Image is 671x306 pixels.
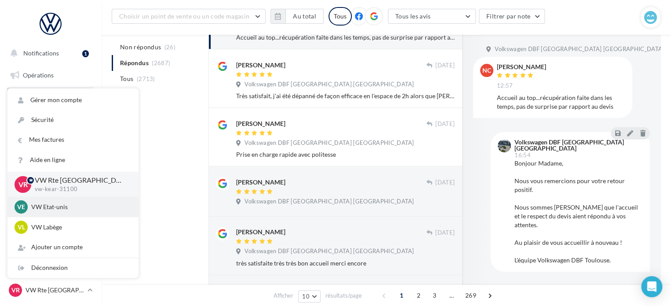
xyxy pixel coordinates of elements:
[445,288,459,302] span: ...
[302,293,310,300] span: 10
[236,150,455,159] div: Prise en charge rapide avec politesse
[435,229,455,237] span: [DATE]
[23,49,59,57] span: Notifications
[5,220,96,246] a: PLV et print personnalisable
[82,50,89,57] div: 1
[285,9,324,24] button: Au total
[5,249,96,275] a: Campagnes DataOnDemand
[23,71,54,79] span: Opérations
[35,185,124,193] p: vw-kear-31100
[435,120,455,128] span: [DATE]
[7,110,139,130] a: Sécurité
[479,9,545,24] button: Filtrer par note
[236,228,285,236] div: [PERSON_NAME]
[5,154,96,173] a: Contacts
[495,45,664,53] span: Volkswagen DBF [GEOGRAPHIC_DATA] [GEOGRAPHIC_DATA]
[388,9,476,24] button: Tous les avis
[120,43,161,52] span: Non répondus
[5,111,96,129] a: Visibilité en ligne
[244,247,414,255] span: Volkswagen DBF [GEOGRAPHIC_DATA] [GEOGRAPHIC_DATA]
[26,286,84,295] p: VW Rte [GEOGRAPHIC_DATA]
[5,133,96,151] a: Campagnes
[514,139,641,151] div: Volkswagen DBF [GEOGRAPHIC_DATA] [GEOGRAPHIC_DATA]
[298,290,321,302] button: 10
[435,179,455,187] span: [DATE]
[5,88,96,107] a: Boîte de réception
[7,130,139,150] a: Mes factures
[7,150,139,170] a: Aide en ligne
[236,33,455,42] div: Accueil au top...récupération faite dans les temps, pas de surprise par rapport au devis
[18,179,28,189] span: VR
[497,64,546,70] div: [PERSON_NAME]
[17,203,25,211] span: VE
[119,12,249,20] span: Choisir un point de vente ou un code magasin
[482,66,491,75] span: NC
[5,44,92,63] button: Notifications 1
[120,74,133,83] span: Tous
[427,288,441,302] span: 3
[435,62,455,70] span: [DATE]
[31,203,128,211] p: VW Etat-unis
[412,288,426,302] span: 2
[7,237,139,257] div: Ajouter un compte
[7,90,139,110] a: Gérer mon compte
[514,159,643,265] div: Bonjour Madame, Nous vous remercions pour votre retour positif. Nous sommes [PERSON_NAME] que l'a...
[5,198,96,217] a: Calendrier
[236,259,455,268] div: très satisfaite très très bon accueil merci encore
[35,175,124,185] p: VW Rte [GEOGRAPHIC_DATA]
[244,81,414,88] span: Volkswagen DBF [GEOGRAPHIC_DATA] [GEOGRAPHIC_DATA]
[18,223,25,232] span: VL
[497,82,513,90] span: 12:57
[244,139,414,147] span: Volkswagen DBF [GEOGRAPHIC_DATA] [GEOGRAPHIC_DATA]
[112,9,266,24] button: Choisir un point de vente ou un code magasin
[7,258,139,278] div: Déconnexion
[497,93,625,111] div: Accueil au top...récupération faite dans les temps, pas de surprise par rapport au devis
[236,61,285,70] div: [PERSON_NAME]
[325,291,362,300] span: résultats/page
[641,276,662,297] div: Open Intercom Messenger
[7,282,94,299] a: VR VW Rte [GEOGRAPHIC_DATA]
[5,66,96,85] a: Opérations
[462,288,480,302] span: 269
[5,176,96,195] a: Médiathèque
[244,198,414,206] span: Volkswagen DBF [GEOGRAPHIC_DATA] [GEOGRAPHIC_DATA]
[236,178,285,187] div: [PERSON_NAME]
[236,92,455,100] div: Très satisfait, j'ai été dépanné de façon efficace en l'espace de 2h alors que [PERSON_NAME] rent...
[328,7,352,26] div: Tous
[11,286,20,295] span: VR
[164,44,175,51] span: (26)
[236,119,285,128] div: [PERSON_NAME]
[274,291,293,300] span: Afficher
[395,12,431,20] span: Tous les avis
[270,9,324,24] button: Au total
[394,288,408,302] span: 1
[31,223,128,232] p: VW Labège
[137,75,155,82] span: (2713)
[514,152,531,158] span: 16:54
